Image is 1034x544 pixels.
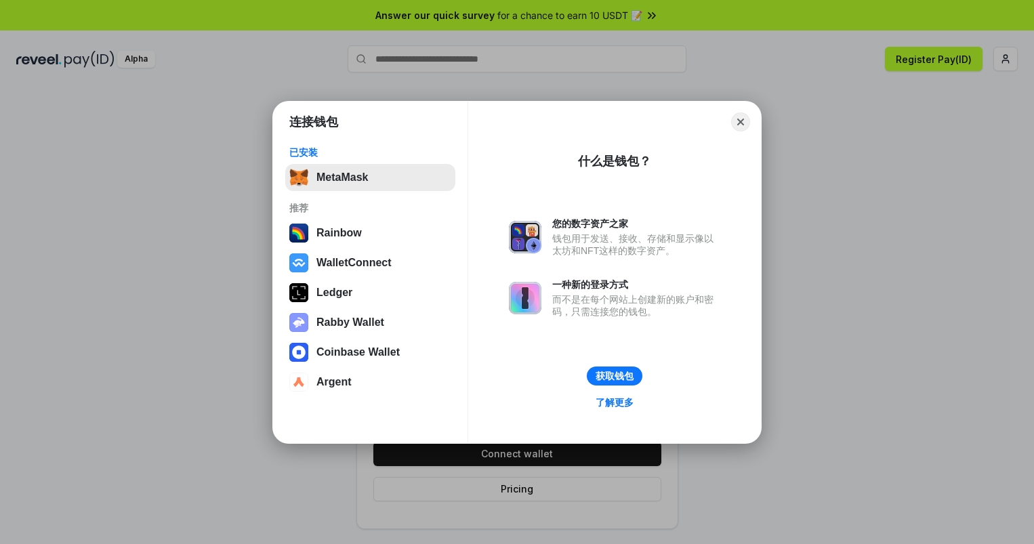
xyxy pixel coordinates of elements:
div: Ledger [316,287,352,299]
div: 已安装 [289,146,451,159]
img: svg+xml,%3Csvg%20xmlns%3D%22http%3A%2F%2Fwww.w3.org%2F2000%2Fsvg%22%20fill%3D%22none%22%20viewBox... [509,221,541,253]
img: svg+xml,%3Csvg%20width%3D%2228%22%20height%3D%2228%22%20viewBox%3D%220%200%2028%2028%22%20fill%3D... [289,253,308,272]
div: 获取钱包 [596,370,634,382]
button: 获取钱包 [587,367,642,385]
div: WalletConnect [316,257,392,269]
a: 了解更多 [587,394,642,411]
div: Argent [316,376,352,388]
img: svg+xml,%3Csvg%20xmlns%3D%22http%3A%2F%2Fwww.w3.org%2F2000%2Fsvg%22%20fill%3D%22none%22%20viewBox... [509,282,541,314]
div: 钱包用于发送、接收、存储和显示像以太坊和NFT这样的数字资产。 [552,232,720,257]
img: svg+xml,%3Csvg%20width%3D%2228%22%20height%3D%2228%22%20viewBox%3D%220%200%2028%2028%22%20fill%3D... [289,343,308,362]
img: svg+xml,%3Csvg%20xmlns%3D%22http%3A%2F%2Fwww.w3.org%2F2000%2Fsvg%22%20width%3D%2228%22%20height%3... [289,283,308,302]
img: svg+xml,%3Csvg%20xmlns%3D%22http%3A%2F%2Fwww.w3.org%2F2000%2Fsvg%22%20fill%3D%22none%22%20viewBox... [289,313,308,332]
div: 推荐 [289,202,451,214]
button: Rainbow [285,219,455,247]
div: 而不是在每个网站上创建新的账户和密码，只需连接您的钱包。 [552,293,720,318]
div: Rabby Wallet [316,316,384,329]
div: MetaMask [316,171,368,184]
img: svg+xml,%3Csvg%20width%3D%2228%22%20height%3D%2228%22%20viewBox%3D%220%200%2028%2028%22%20fill%3D... [289,373,308,392]
div: 了解更多 [596,396,634,409]
button: Rabby Wallet [285,309,455,336]
button: WalletConnect [285,249,455,276]
button: MetaMask [285,164,455,191]
button: Argent [285,369,455,396]
h1: 连接钱包 [289,114,338,130]
div: 什么是钱包？ [578,153,651,169]
div: Coinbase Wallet [316,346,400,358]
div: 一种新的登录方式 [552,278,720,291]
div: Rainbow [316,227,362,239]
div: 您的数字资产之家 [552,217,720,230]
img: svg+xml,%3Csvg%20width%3D%22120%22%20height%3D%22120%22%20viewBox%3D%220%200%20120%20120%22%20fil... [289,224,308,243]
img: svg+xml,%3Csvg%20fill%3D%22none%22%20height%3D%2233%22%20viewBox%3D%220%200%2035%2033%22%20width%... [289,168,308,187]
button: Coinbase Wallet [285,339,455,366]
button: Close [731,112,750,131]
button: Ledger [285,279,455,306]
